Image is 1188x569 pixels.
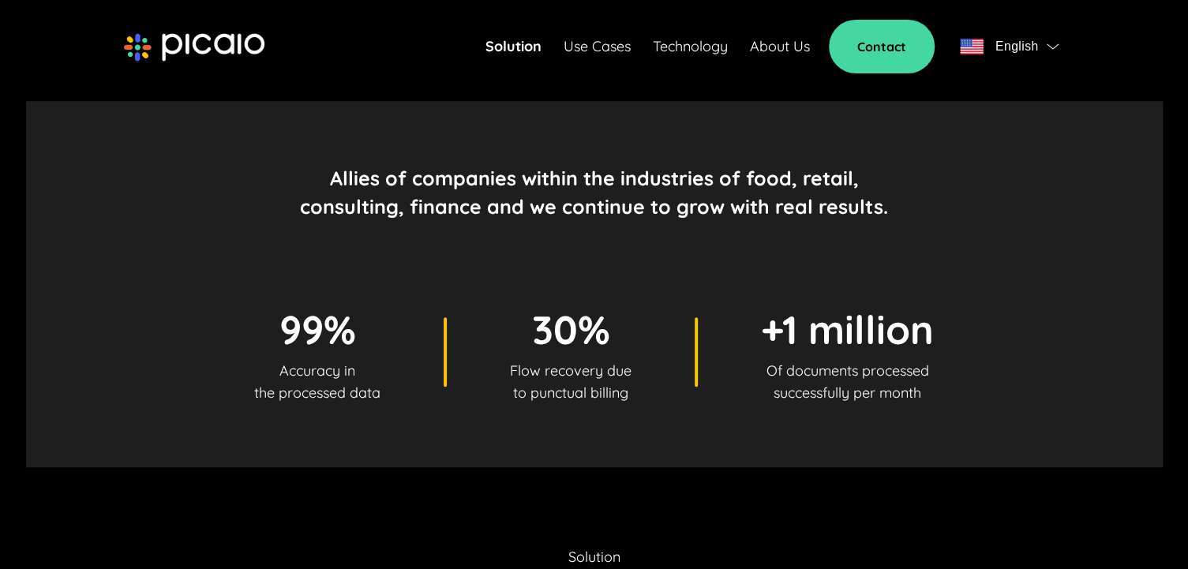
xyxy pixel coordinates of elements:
button: flagEnglishflag [954,31,1065,62]
img: picaio-logo [124,33,264,62]
a: Technology [653,36,728,58]
p: +1 million [761,300,934,360]
a: Contact [829,20,935,73]
p: 30% [510,300,631,360]
p: Of documents processed successfully per month [761,360,934,404]
p: Flow recovery due to punctual billing [510,360,631,404]
a: Solution [485,36,542,58]
img: flag [1047,43,1059,50]
p: 99% [254,300,380,360]
p: Accuracy in the processed data [254,360,380,404]
img: flag [960,39,984,54]
p: Solution [568,546,620,568]
a: Use Cases [564,36,631,58]
span: English [995,36,1039,58]
a: About Us [750,36,810,58]
p: Allies of companies within the industries of food, retail, consulting, finance and we continue to... [300,164,888,221]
